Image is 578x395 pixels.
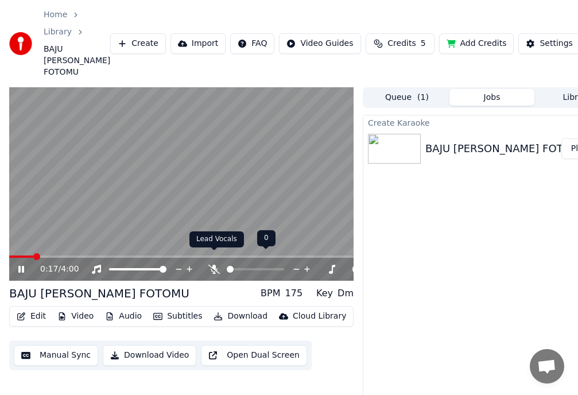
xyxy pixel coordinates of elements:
button: Audio [100,308,146,324]
img: youka [9,32,32,55]
span: 4:00 [61,264,79,275]
button: Edit [12,308,51,324]
button: Create [110,33,166,54]
div: Settings [540,38,572,49]
button: Video [53,308,98,324]
a: Home [44,9,67,21]
div: Cloud Library [293,311,346,322]
div: Lead Vocals [189,231,244,247]
button: Subtitles [149,308,207,324]
button: Manual Sync [14,345,98,366]
div: 0 [257,230,276,246]
div: 175 [285,286,303,300]
button: Download [209,308,272,324]
div: BPM [261,286,280,300]
button: Jobs [449,89,534,106]
span: 0:17 [40,264,58,275]
div: / [40,264,68,275]
nav: breadcrumb [44,9,110,78]
div: Dm [338,286,354,300]
button: FAQ [230,33,274,54]
button: Queue [364,89,449,106]
span: 5 [421,38,426,49]
a: Library [44,26,72,38]
button: Credits5 [366,33,435,54]
a: Open chat [530,349,564,384]
button: Download Video [103,345,196,366]
div: Key [316,286,333,300]
span: BAJU [PERSON_NAME] FOTOMU [44,44,110,78]
button: Open Dual Screen [201,345,307,366]
div: BAJU [PERSON_NAME] FOTOMU [9,285,189,301]
button: Import [170,33,226,54]
button: Add Credits [439,33,514,54]
button: Video Guides [279,33,360,54]
span: Credits [387,38,416,49]
span: ( 1 ) [417,92,429,103]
